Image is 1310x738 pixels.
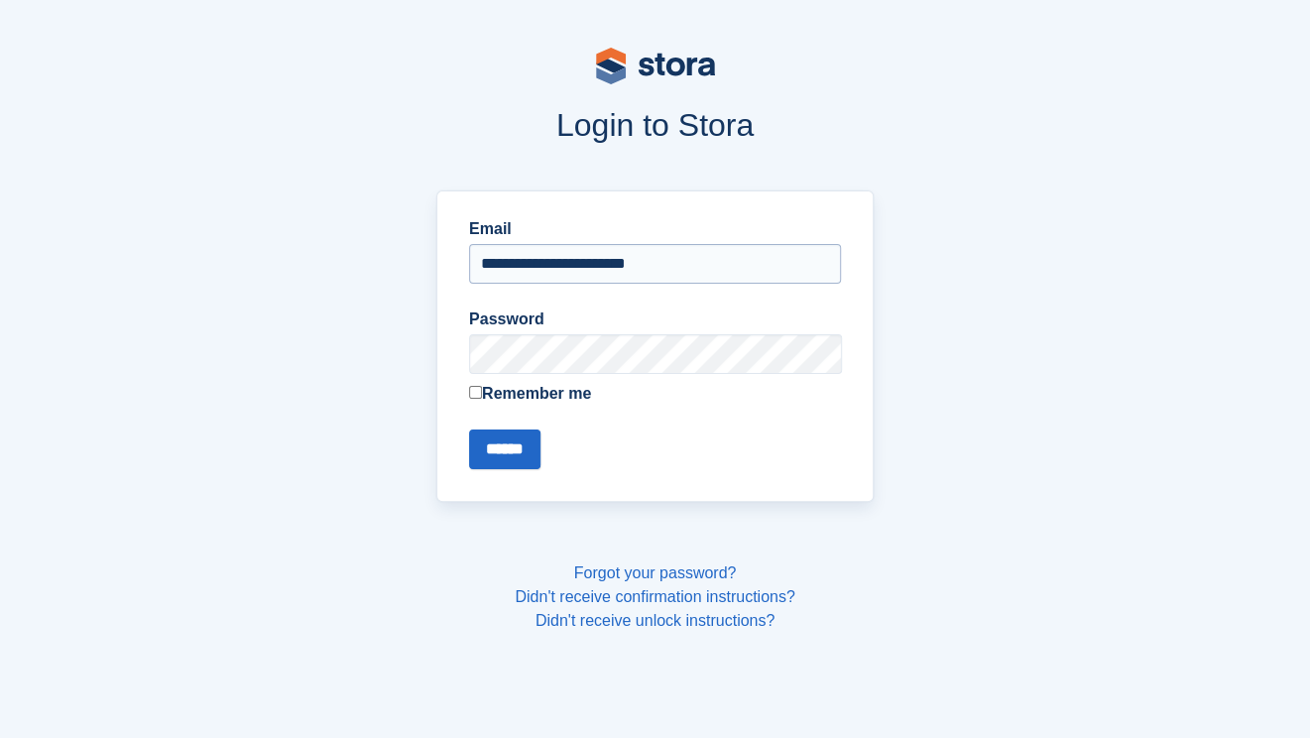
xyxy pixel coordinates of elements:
[469,382,841,406] label: Remember me
[596,48,715,84] img: stora-logo-53a41332b3708ae10de48c4981b4e9114cc0af31d8433b30ea865607fb682f29.svg
[536,612,774,629] a: Didn't receive unlock instructions?
[574,564,737,581] a: Forgot your password?
[114,107,1197,143] h1: Login to Stora
[469,386,482,399] input: Remember me
[469,307,841,331] label: Password
[469,217,841,241] label: Email
[515,588,794,605] a: Didn't receive confirmation instructions?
